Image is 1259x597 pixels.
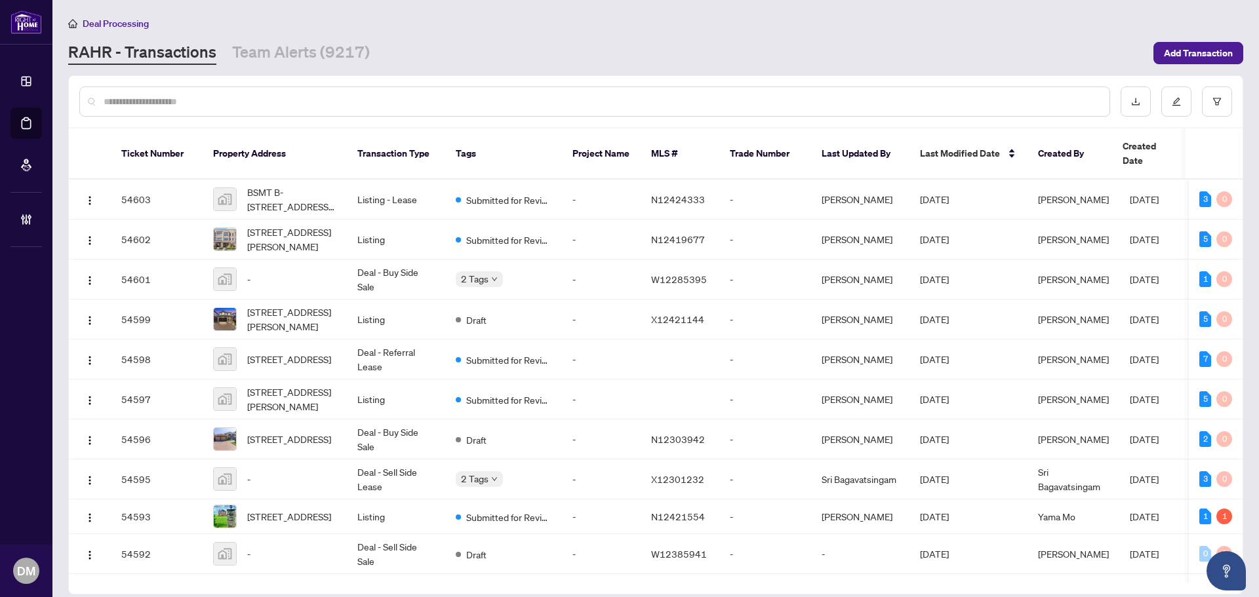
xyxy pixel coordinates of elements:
[347,379,445,419] td: Listing
[111,339,203,379] td: 54598
[1216,231,1232,247] div: 0
[466,313,487,327] span: Draft
[1130,353,1159,365] span: [DATE]
[1130,233,1159,245] span: [DATE]
[111,379,203,419] td: 54597
[1038,433,1109,445] span: [PERSON_NAME]
[347,499,445,534] td: Listing
[466,510,551,524] span: Submitted for Review
[651,273,707,285] span: W12285395
[719,299,811,339] td: -
[347,220,445,260] td: Listing
[85,355,95,366] img: Logo
[920,146,1000,161] span: Last Modified Date
[1216,391,1232,407] div: 0
[347,419,445,459] td: Deal - Buy Side Sale
[562,128,641,180] th: Project Name
[719,499,811,534] td: -
[1038,548,1109,560] span: [PERSON_NAME]
[1038,273,1109,285] span: [PERSON_NAME]
[247,432,331,446] span: [STREET_ADDRESS]
[811,260,909,299] td: [PERSON_NAME]
[79,389,100,410] button: Logo
[1216,431,1232,447] div: 0
[920,393,949,405] span: [DATE]
[1216,191,1232,207] div: 0
[1199,311,1211,327] div: 5
[1199,191,1211,207] div: 3
[10,10,42,34] img: logo
[1130,193,1159,205] span: [DATE]
[1153,42,1243,64] button: Add Transaction
[651,510,705,522] span: N12421554
[1202,87,1232,117] button: filter
[562,299,641,339] td: -
[920,353,949,365] span: [DATE]
[920,313,949,325] span: [DATE]
[1112,128,1204,180] th: Created Date
[562,379,641,419] td: -
[651,313,704,325] span: X12421144
[1130,473,1159,485] span: [DATE]
[562,419,641,459] td: -
[214,308,236,330] img: thumbnail-img
[247,272,250,286] span: -
[445,128,562,180] th: Tags
[85,395,95,406] img: Logo
[1212,97,1222,106] span: filter
[1216,471,1232,487] div: 0
[1199,471,1211,487] div: 3
[466,433,487,447] span: Draft
[247,185,336,214] span: BSMT B-[STREET_ADDRESS][PERSON_NAME]
[719,339,811,379] td: -
[651,473,704,485] span: X12301232
[562,534,641,574] td: -
[1216,311,1232,327] div: 0
[466,353,551,367] span: Submitted for Review
[247,509,331,524] span: [STREET_ADDRESS]
[85,435,95,446] img: Logo
[1123,139,1178,168] span: Created Date
[651,193,705,205] span: N12424333
[79,229,100,250] button: Logo
[214,428,236,450] img: thumbnail-img
[111,459,203,499] td: 54595
[111,499,203,534] td: 54593
[1038,353,1109,365] span: [PERSON_NAME]
[85,195,95,206] img: Logo
[347,180,445,220] td: Listing - Lease
[85,315,95,326] img: Logo
[811,419,909,459] td: [PERSON_NAME]
[562,260,641,299] td: -
[1130,273,1159,285] span: [DATE]
[347,534,445,574] td: Deal - Sell Side Sale
[111,128,203,180] th: Ticket Number
[466,193,551,207] span: Submitted for Review
[1028,128,1112,180] th: Created By
[1216,351,1232,367] div: 0
[1121,87,1151,117] button: download
[214,388,236,410] img: thumbnail-img
[1038,510,1075,522] span: Yama Mo
[85,475,95,486] img: Logo
[1216,546,1232,562] div: 0
[719,459,811,499] td: -
[247,385,336,414] span: [STREET_ADDRESS][PERSON_NAME]
[1130,393,1159,405] span: [DATE]
[811,534,909,574] td: -
[811,499,909,534] td: [PERSON_NAME]
[466,547,487,562] span: Draft
[214,348,236,370] img: thumbnail-img
[214,268,236,290] img: thumbnail-img
[214,468,236,490] img: thumbnail-img
[85,550,95,560] img: Logo
[203,128,347,180] th: Property Address
[111,534,203,574] td: 54592
[247,352,331,366] span: [STREET_ADDRESS]
[491,276,498,282] span: down
[68,41,216,65] a: RAHR - Transactions
[1131,97,1140,106] span: download
[85,512,95,523] img: Logo
[79,469,100,490] button: Logo
[651,433,705,445] span: N12303942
